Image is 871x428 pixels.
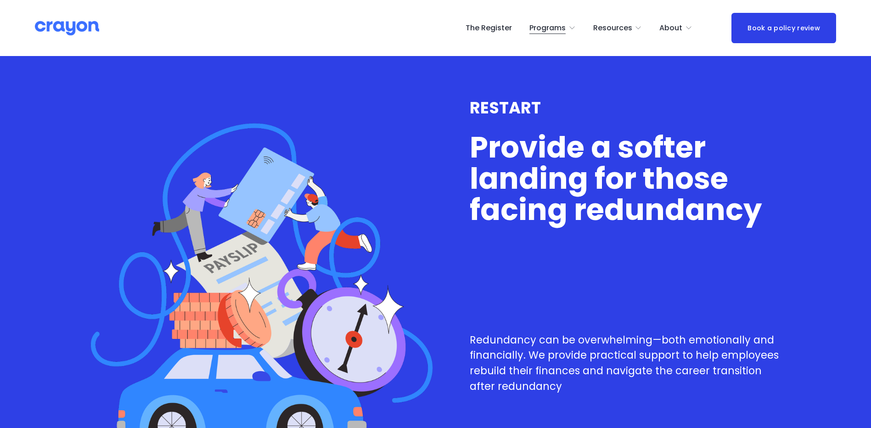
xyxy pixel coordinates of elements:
[529,22,566,35] span: Programs
[731,13,836,43] a: Book a policy review
[529,21,576,35] a: folder dropdown
[466,21,512,35] a: The Register
[470,99,781,117] h3: RESTART
[470,132,781,225] h1: Provide a softer landing for those facing redundancy
[659,22,682,35] span: About
[593,22,632,35] span: Resources
[593,21,642,35] a: folder dropdown
[35,20,99,36] img: Crayon
[470,332,781,394] p: Redundancy can be overwhelming—both emotionally and financially. We provide practical support to ...
[659,21,692,35] a: folder dropdown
